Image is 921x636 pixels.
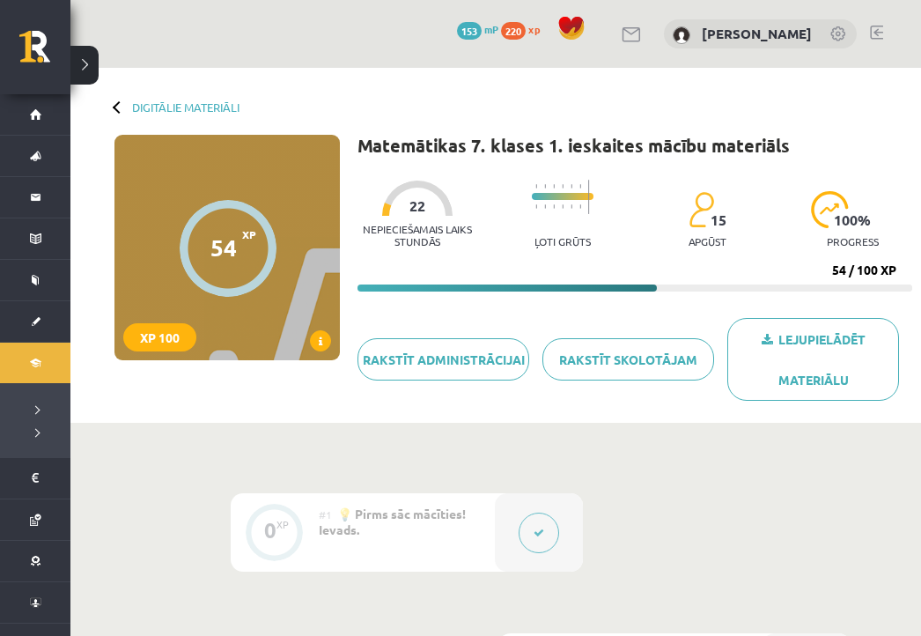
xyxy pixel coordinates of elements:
img: icon-short-line-57e1e144782c952c97e751825c79c345078a6d821885a25fce030b3d8c18986b.svg [579,204,581,209]
div: 54 [210,234,237,261]
img: icon-short-line-57e1e144782c952c97e751825c79c345078a6d821885a25fce030b3d8c18986b.svg [553,204,555,209]
div: 0 [264,522,276,538]
a: Lejupielādēt materiālu [727,318,899,401]
span: xp [528,22,540,36]
img: icon-long-line-d9ea69661e0d244f92f715978eff75569469978d946b2353a9bb055b3ed8787d.svg [588,180,590,214]
img: icon-short-line-57e1e144782c952c97e751825c79c345078a6d821885a25fce030b3d8c18986b.svg [544,204,546,209]
span: 153 [457,22,482,40]
span: 100 % [834,212,872,228]
p: Nepieciešamais laiks stundās [357,223,476,248]
span: 22 [409,198,425,214]
img: icon-short-line-57e1e144782c952c97e751825c79c345078a6d821885a25fce030b3d8c18986b.svg [535,184,537,189]
img: icon-progress-161ccf0a02000e728c5f80fcf4c31c7af3da0e1684b2b1d7c360e028c24a22f1.svg [811,191,849,228]
div: XP [276,520,289,529]
h1: Matemātikas 7. klases 1. ieskaites mācību materiāls [357,135,790,156]
img: icon-short-line-57e1e144782c952c97e751825c79c345078a6d821885a25fce030b3d8c18986b.svg [535,204,537,209]
a: Digitālie materiāli [132,100,239,114]
a: 153 mP [457,22,498,36]
span: 💡 Pirms sāc mācīties! Ievads. [319,506,466,537]
img: icon-short-line-57e1e144782c952c97e751825c79c345078a6d821885a25fce030b3d8c18986b.svg [571,204,572,209]
span: 220 [501,22,526,40]
img: Megija Jaunzeme [673,26,690,44]
span: #1 [319,507,332,521]
img: icon-short-line-57e1e144782c952c97e751825c79c345078a6d821885a25fce030b3d8c18986b.svg [579,184,581,189]
div: XP 100 [123,323,196,351]
a: [PERSON_NAME] [702,25,812,42]
span: XP [242,228,256,240]
a: Rakstīt skolotājam [542,338,714,381]
span: mP [484,22,498,36]
span: 15 [711,212,726,228]
p: progress [827,235,879,248]
img: icon-short-line-57e1e144782c952c97e751825c79c345078a6d821885a25fce030b3d8c18986b.svg [562,184,564,189]
img: students-c634bb4e5e11cddfef0936a35e636f08e4e9abd3cc4e673bd6f9a4125e45ecb1.svg [689,191,714,228]
img: icon-short-line-57e1e144782c952c97e751825c79c345078a6d821885a25fce030b3d8c18986b.svg [571,184,572,189]
a: 220 xp [501,22,549,36]
img: icon-short-line-57e1e144782c952c97e751825c79c345078a6d821885a25fce030b3d8c18986b.svg [562,204,564,209]
p: Ļoti grūts [534,235,591,248]
img: icon-short-line-57e1e144782c952c97e751825c79c345078a6d821885a25fce030b3d8c18986b.svg [553,184,555,189]
a: Rīgas 1. Tālmācības vidusskola [19,31,70,75]
a: Rakstīt administrācijai [357,338,529,381]
p: apgūst [689,235,726,248]
img: icon-short-line-57e1e144782c952c97e751825c79c345078a6d821885a25fce030b3d8c18986b.svg [544,184,546,189]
